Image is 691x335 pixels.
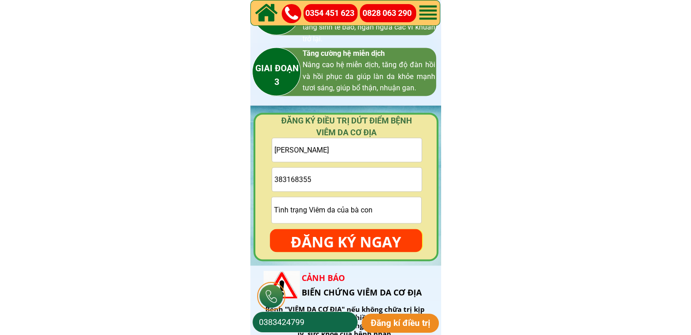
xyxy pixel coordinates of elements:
[305,7,359,20] a: 0354 451 623
[270,229,422,255] p: ĐĂNG KÝ NGAY
[232,62,323,89] h3: GIAI ĐOẠN 3
[257,312,353,332] input: Số điện thoại
[303,60,435,92] span: Nâng cao hệ miễn dịch, tăng độ đàn hồi và hồi phục da giúp làn da khỏe mạnh tươi sáng, giúp bổ th...
[362,314,439,333] p: Đăng kí điều trị
[303,48,435,94] h3: Tăng cường hệ miễn dịch
[272,167,422,191] input: Vui lòng nhập ĐÚNG SỐ ĐIỆN THOẠI
[272,197,421,223] input: Tình trạng Viêm da của bà con
[272,138,422,162] input: Họ và tên
[298,271,344,283] span: CẢNH BÁO
[298,270,440,301] h2: BIẾN CHỨNG VIÊM DA CƠ ĐỊA
[363,7,417,20] a: 0828 063 290
[268,115,425,138] h4: ĐĂNG KÝ ĐIỀU TRỊ DỨT ĐIỂM BỆNH VIÊM DA CƠ ĐỊA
